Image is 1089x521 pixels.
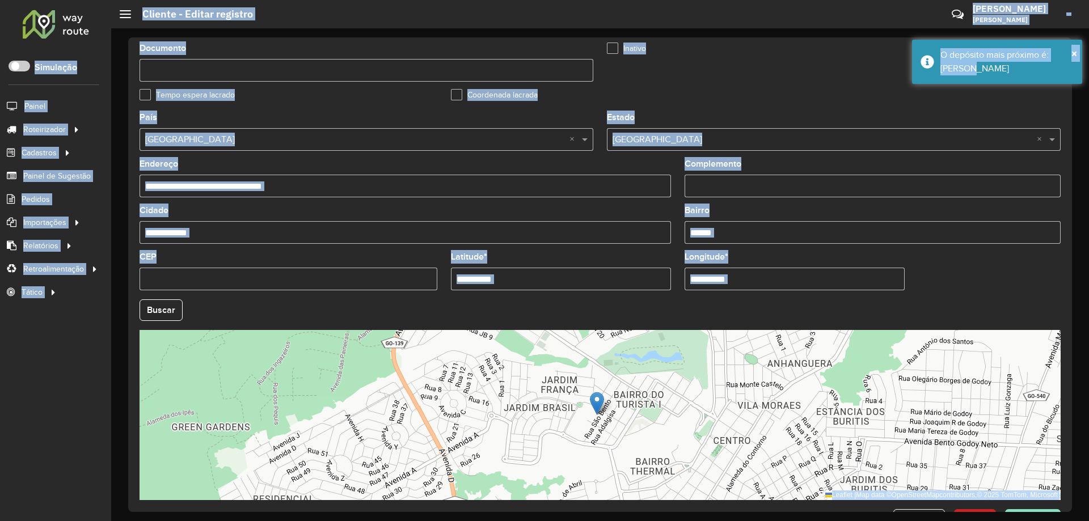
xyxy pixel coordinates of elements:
label: Simulação [35,61,77,74]
span: Tático [22,286,43,298]
div: Map data © contributors,© 2025 TomTom, Microsoft [822,490,1061,500]
span: [PERSON_NAME] [973,15,1058,25]
label: Cidade [140,204,168,217]
label: Complemento [685,157,741,171]
span: × [1071,47,1077,60]
a: OpenStreetMap [892,491,940,499]
span: Relatórios [23,240,58,252]
button: Buscar [140,299,183,321]
span: Painel [24,100,45,112]
a: Contato Rápido [946,2,970,27]
img: Marker [590,392,604,415]
div: O depósito mais próximo é: [PERSON_NAME] [940,48,1074,75]
h3: [PERSON_NAME] [973,3,1058,14]
span: Retroalimentação [23,263,84,275]
button: Close [1071,45,1077,62]
span: Clear all [1037,133,1046,146]
label: Bairro [685,204,710,217]
label: Longitude [685,250,728,264]
span: Cadastros [22,147,57,159]
label: Coordenada lacrada [451,89,538,101]
h2: Cliente - Editar registro [131,8,253,20]
label: Latitude [451,250,487,264]
span: Pedidos [22,193,50,205]
span: Clear all [569,133,579,146]
label: Tempo espera lacrado [140,89,235,101]
label: Estado [607,111,635,124]
label: CEP [140,250,157,264]
span: Importações [23,217,66,228]
a: Leaflet [825,491,852,499]
span: Roteirizador [23,124,66,135]
span: Painel de Sugestão [23,170,91,182]
span: | [854,491,856,499]
label: Documento [140,41,186,55]
label: Endereço [140,157,178,171]
label: Inativo [607,43,646,54]
label: País [140,111,157,124]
